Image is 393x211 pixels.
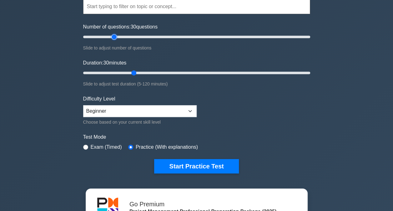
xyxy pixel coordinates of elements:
label: Test Mode [83,133,310,141]
label: Difficulty Level [83,95,115,103]
label: Practice (With explanations) [136,143,198,151]
div: Slide to adjust test duration (5-120 minutes) [83,80,310,88]
div: Choose based on your current skill level [83,118,197,126]
label: Exam (Timed) [91,143,122,151]
span: 30 [131,24,136,29]
button: Start Practice Test [154,159,239,173]
label: Number of questions: questions [83,23,158,31]
span: 30 [103,60,109,65]
div: Slide to adjust number of questions [83,44,310,52]
label: Duration: minutes [83,59,127,67]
